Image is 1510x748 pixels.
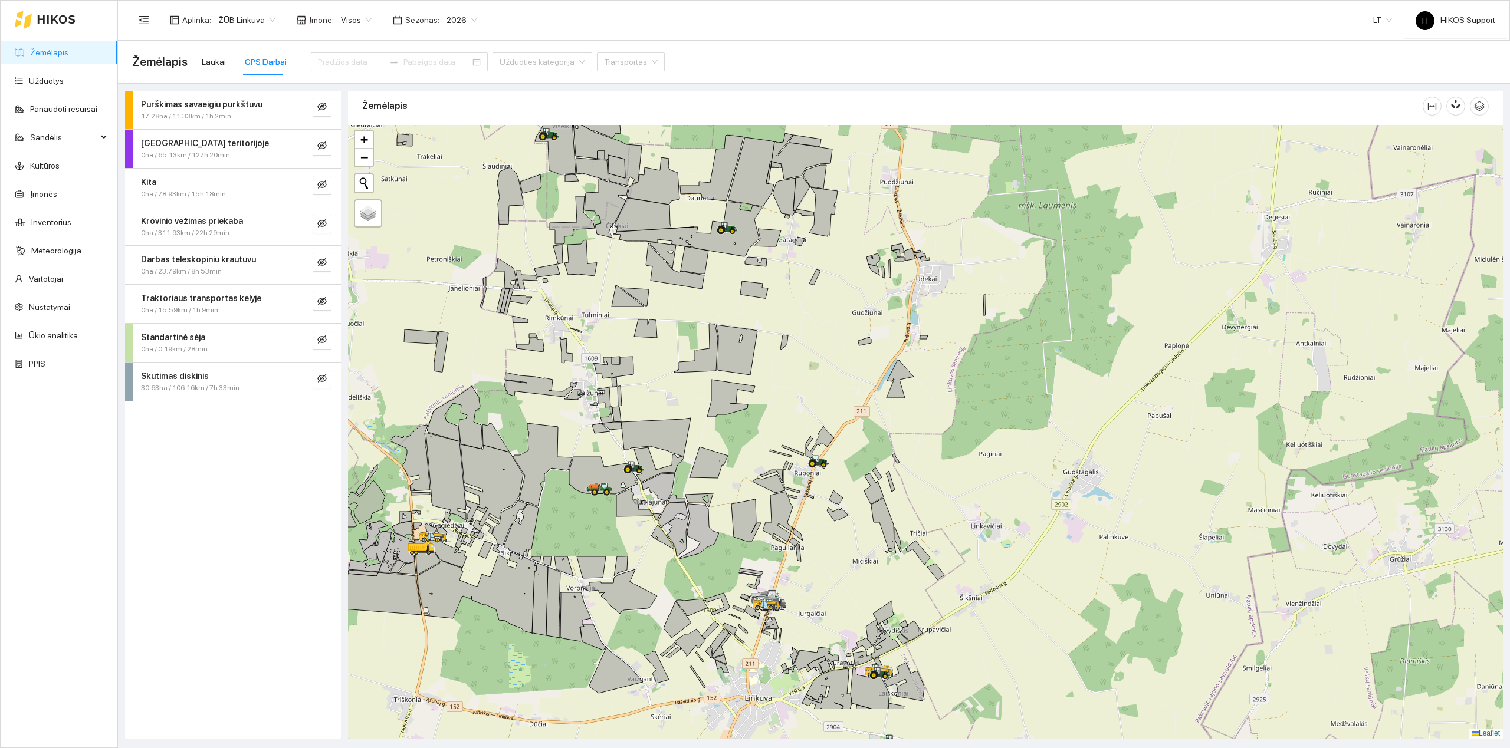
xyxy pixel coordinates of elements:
strong: Skutimas diskinis [141,371,209,381]
strong: Standartinė sėja [141,332,205,342]
span: calendar [393,15,402,25]
span: Įmonė : [309,14,334,27]
strong: Krovinio vežimas priekaba [141,216,243,226]
span: eye-invisible [317,219,327,230]
span: 2026 [447,11,477,29]
strong: Purškimas savaeigiu purkštuvu [141,100,262,109]
a: Zoom in [355,131,373,149]
a: Nustatymai [29,302,70,312]
span: shop [297,15,306,25]
a: Vartotojai [29,274,63,284]
a: Užduotys [29,76,64,85]
div: Skutimas diskinis30.63ha / 106.16km / 7h 33mineye-invisible [125,363,341,401]
a: PPIS [29,359,45,368]
span: Žemėlapis [132,52,188,71]
span: 0ha / 0.19km / 28min [141,344,208,355]
span: 30.63ha / 106.16km / 7h 33min [141,383,239,394]
a: Zoom out [355,149,373,166]
span: layout [170,15,179,25]
button: eye-invisible [313,137,331,156]
span: to [389,57,399,67]
span: 0ha / 78.93km / 15h 18min [141,189,226,200]
span: Sezonas : [405,14,439,27]
span: eye-invisible [317,180,327,191]
a: Žemėlapis [30,48,68,57]
strong: Kita [141,177,156,187]
button: column-width [1423,97,1442,116]
button: eye-invisible [313,370,331,388]
a: Inventorius [31,218,71,227]
div: Traktoriaus transportas kelyje0ha / 15.59km / 1h 9mineye-invisible [125,285,341,323]
span: column-width [1423,101,1441,111]
a: Kultūros [30,161,60,170]
span: HIKOS Support [1416,15,1495,25]
strong: Traktoriaus transportas kelyje [141,294,261,303]
span: 0ha / 311.93km / 22h 29min [141,228,229,239]
span: eye-invisible [317,374,327,385]
span: eye-invisible [317,141,327,152]
div: Žemėlapis [362,89,1423,123]
strong: Darbas teleskopiniu krautuvu [141,255,256,264]
button: eye-invisible [313,331,331,350]
button: eye-invisible [313,292,331,311]
span: swap-right [389,57,399,67]
div: GPS Darbai [245,55,287,68]
button: Initiate a new search [355,174,373,192]
span: 0ha / 15.59km / 1h 9min [141,305,218,316]
input: Pabaigos data [403,55,470,68]
strong: [GEOGRAPHIC_DATA] teritorijoje [141,139,269,148]
a: Įmonės [30,189,57,199]
button: eye-invisible [313,98,331,117]
button: eye-invisible [313,176,331,195]
a: Ūkio analitika [29,331,78,340]
span: eye-invisible [317,335,327,346]
div: Krovinio vežimas priekaba0ha / 311.93km / 22h 29mineye-invisible [125,207,341,246]
span: eye-invisible [317,102,327,113]
span: + [360,132,368,147]
span: 0ha / 23.79km / 8h 53min [141,266,222,277]
button: eye-invisible [313,215,331,233]
a: Leaflet [1472,729,1500,737]
span: 17.28ha / 11.33km / 1h 2min [141,111,231,122]
span: Aplinka : [182,14,211,27]
div: [GEOGRAPHIC_DATA] teritorijoje0ha / 65.13km / 127h 20mineye-invisible [125,130,341,168]
span: eye-invisible [317,296,327,308]
span: LT [1373,11,1392,29]
div: Kita0ha / 78.93km / 15h 18mineye-invisible [125,169,341,207]
span: Sandėlis [30,126,97,149]
div: Purškimas savaeigiu purkštuvu17.28ha / 11.33km / 1h 2mineye-invisible [125,91,341,129]
button: menu-fold [132,8,156,32]
span: − [360,150,368,164]
span: H [1422,11,1428,30]
button: eye-invisible [313,253,331,272]
a: Meteorologija [31,246,81,255]
span: menu-fold [139,15,149,25]
span: 0ha / 65.13km / 127h 20min [141,150,230,161]
div: Darbas teleskopiniu krautuvu0ha / 23.79km / 8h 53mineye-invisible [125,246,341,284]
span: ŽŪB Linkuva [218,11,275,29]
div: Standartinė sėja0ha / 0.19km / 28mineye-invisible [125,324,341,362]
span: eye-invisible [317,258,327,269]
a: Panaudoti resursai [30,104,97,114]
span: Visos [341,11,372,29]
div: Laukai [202,55,226,68]
input: Pradžios data [318,55,385,68]
a: Layers [355,200,381,226]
